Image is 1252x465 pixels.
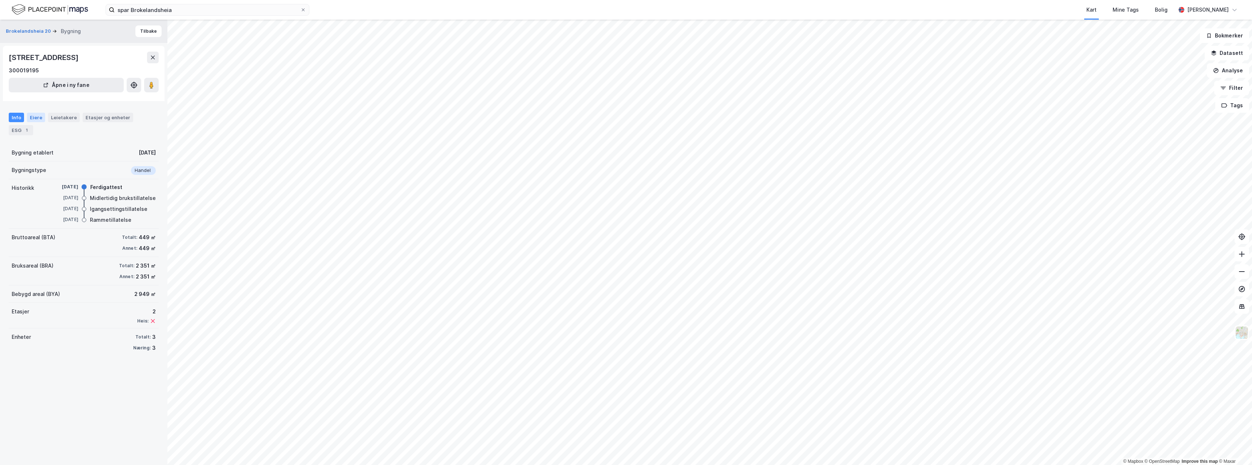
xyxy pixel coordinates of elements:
div: [DATE] [49,184,78,190]
div: Kart [1086,5,1097,14]
div: Ferdigattest [90,183,122,192]
div: 2 351 ㎡ [136,272,156,281]
div: Igangsettingstillatelse [90,205,147,213]
button: Bokmerker [1200,28,1249,43]
div: 449 ㎡ [139,233,156,242]
div: Bebygd areal (BYA) [12,290,60,298]
a: Improve this map [1182,459,1218,464]
div: [DATE] [49,205,78,212]
div: 300019195 [9,66,39,75]
div: Totalt: [135,334,151,340]
div: Bolig [1155,5,1168,14]
a: OpenStreetMap [1145,459,1180,464]
div: Bygning [61,27,81,36]
div: 2 351 ㎡ [136,261,156,270]
button: Tilbake [135,25,162,37]
button: Analyse [1207,63,1249,78]
input: Søk på adresse, matrikkel, gårdeiere, leietakere eller personer [115,4,300,15]
div: ESG [9,125,33,135]
div: Heis: [137,318,148,324]
div: [DATE] [49,216,78,223]
div: [STREET_ADDRESS] [9,52,80,63]
div: 1 [23,127,30,134]
div: Totalt: [119,263,134,269]
div: Annet: [119,274,134,280]
div: Info [9,113,24,122]
div: 3 [152,344,156,352]
div: [PERSON_NAME] [1187,5,1229,14]
iframe: Chat Widget [1216,430,1252,465]
div: Næring: [133,345,151,351]
div: Etasjer og enheter [86,114,130,121]
div: Eiere [27,113,45,122]
div: Totalt: [122,234,137,240]
div: Bygning etablert [12,148,54,157]
div: Enheter [12,333,31,341]
div: Kontrollprogram for chat [1216,430,1252,465]
button: Brokelandsheia 20 [6,28,52,35]
div: Etasjer [12,307,29,316]
div: Bruksareal (BRA) [12,261,54,270]
div: Midlertidig brukstillatelse [90,194,156,203]
div: Annet: [122,245,137,251]
a: Mapbox [1123,459,1143,464]
div: Leietakere [48,113,80,122]
div: Bruttoareal (BTA) [12,233,55,242]
div: [DATE] [49,195,78,201]
div: 2 [137,307,156,316]
button: Åpne i ny fane [9,78,124,92]
button: Tags [1215,98,1249,113]
div: 449 ㎡ [139,244,156,253]
div: 2 949 ㎡ [134,290,156,298]
div: Bygningstype [12,166,46,175]
button: Datasett [1205,46,1249,60]
img: Z [1235,326,1249,340]
div: [DATE] [139,148,156,157]
div: Mine Tags [1113,5,1139,14]
button: Filter [1214,81,1249,95]
img: logo.f888ab2527a4732fd821a326f86c7f29.svg [12,3,88,16]
div: Rammetillatelse [90,216,131,224]
div: Historikk [12,184,34,192]
div: 3 [152,333,156,341]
